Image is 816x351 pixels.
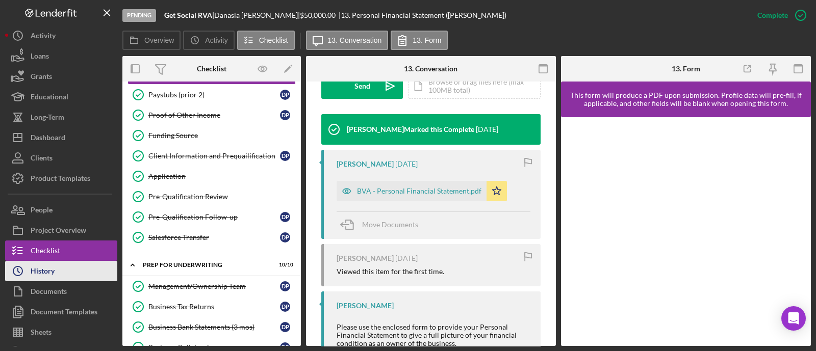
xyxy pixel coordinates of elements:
[164,11,214,19] div: |
[337,267,444,276] div: Viewed this item for the first time.
[571,127,802,336] iframe: Lenderfit form
[300,11,339,19] div: $50,000.00
[672,65,700,73] div: 13. Form
[354,73,370,99] div: Send
[5,322,117,342] button: Sheets
[197,65,226,73] div: Checklist
[148,303,280,311] div: Business Tax Returns
[357,187,481,195] div: BVA - Personal Financial Statement.pdf
[122,31,181,50] button: Overview
[476,125,498,133] time: 2025-06-30 16:20
[183,31,234,50] button: Activity
[5,302,117,322] button: Document Templates
[31,200,53,223] div: People
[5,220,117,240] button: Project Overview
[164,11,212,19] b: Get Social RVA
[127,105,296,125] a: Proof of Other IncomeDP
[413,36,441,44] label: 13. Form
[280,212,290,222] div: D P
[205,36,227,44] label: Activity
[275,262,293,268] div: 10 / 10
[280,232,290,242] div: D P
[328,36,382,44] label: 13. Conversation
[144,36,174,44] label: Overview
[337,212,428,237] button: Move Documents
[31,261,55,284] div: History
[337,181,507,201] button: BVA - Personal Financial Statement.pdf
[280,110,290,120] div: D P
[148,91,280,99] div: Paystubs (prior 2)
[148,172,295,180] div: Application
[781,306,806,331] div: Open Intercom Messenger
[148,282,280,290] div: Management/Ownership Team
[280,322,290,332] div: D P
[148,193,295,201] div: Pre-Qualification Review
[31,302,97,325] div: Document Templates
[31,220,86,243] div: Project Overview
[321,73,403,99] button: Send
[280,90,290,100] div: D P
[280,302,290,312] div: D P
[566,91,806,107] div: This form will produce a PDF upon submission. Profile data will pre-fill, if applicable, and othe...
[337,302,394,310] div: [PERSON_NAME]
[339,11,506,19] div: | 13. Personal Financial Statement ([PERSON_NAME])
[148,111,280,119] div: Proof of Other Income
[337,323,530,347] div: Please use the enclosed form to provide your Personal Financial Statement to give a full picture ...
[127,296,296,317] a: Business Tax ReturnsDP
[143,262,268,268] div: Prep for Underwriting
[31,240,60,263] div: Checklist
[148,152,280,160] div: Client Information and Prequailification
[280,281,290,291] div: D P
[362,220,418,229] span: Move Documents
[127,125,296,146] a: Funding Source
[127,166,296,186] a: Application
[747,5,811,25] button: Complete
[757,5,788,25] div: Complete
[5,200,117,220] button: People
[391,31,448,50] button: 13. Form
[337,160,394,168] div: [PERSON_NAME]
[214,11,300,19] div: Danasia [PERSON_NAME] |
[5,281,117,302] a: Documents
[127,276,296,296] a: Management/Ownership TeamDP
[31,322,52,345] div: Sheets
[127,227,296,248] a: Salesforce TransferDP
[127,186,296,207] a: Pre-Qualification Review
[404,65,457,73] div: 13. Conversation
[5,261,117,281] button: History
[347,125,474,133] div: [PERSON_NAME] Marked this Complete
[122,9,156,22] div: Pending
[5,240,117,261] a: Checklist
[31,281,67,304] div: Documents
[280,151,290,161] div: D P
[395,160,418,168] time: 2025-06-10 14:15
[237,31,295,50] button: Checklist
[306,31,389,50] button: 13. Conversation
